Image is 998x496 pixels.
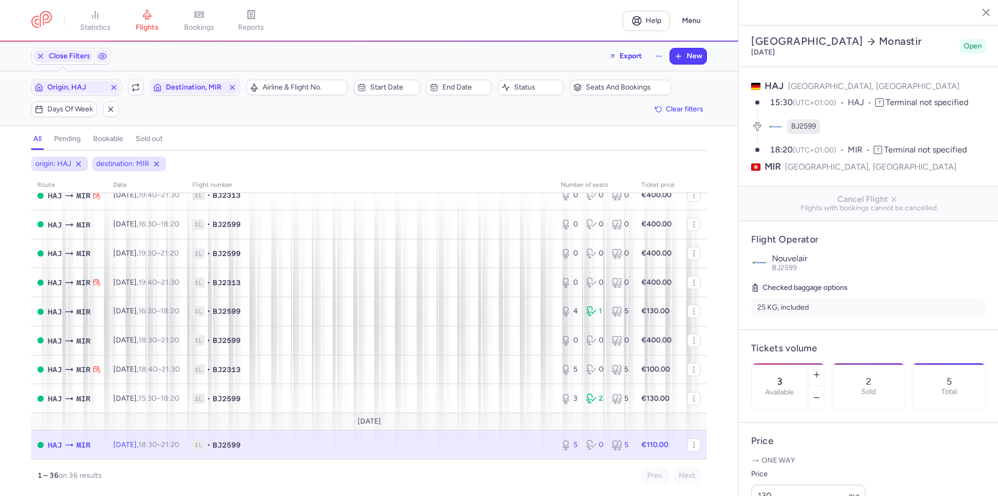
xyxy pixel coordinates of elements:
[33,134,42,144] h4: all
[641,440,668,449] strong: €110.00
[207,277,211,288] span: •
[641,249,672,258] strong: €400.00
[113,249,179,258] span: [DATE],
[635,177,681,193] th: Ticket price
[964,41,982,52] span: Open
[48,219,62,231] span: HAJ
[586,219,603,230] div: 0
[138,278,179,287] span: –
[426,80,492,95] button: End date
[136,134,163,144] h4: sold out
[207,364,211,375] span: •
[186,177,555,193] th: Flight number
[138,365,180,374] span: –
[113,190,179,199] span: [DATE],
[161,278,179,287] time: 21:30
[765,80,784,92] span: HAJ
[96,159,149,169] span: destination: MIR
[246,80,348,95] button: Airline & Flight No.
[113,220,179,228] span: [DATE],
[138,220,179,228] span: –
[751,48,775,57] time: [DATE]
[641,468,669,484] button: Prev.
[93,134,123,144] h4: bookable
[31,80,122,95] button: Origin, HAJ
[791,121,816,132] span: BJ2599
[886,97,968,107] span: Terminal not specified
[138,336,179,345] span: –
[192,190,205,200] span: 1L
[586,440,603,450] div: 0
[947,376,952,387] p: 5
[31,101,97,117] button: Days of week
[150,80,240,95] button: Destination, MIR
[793,98,836,107] span: (UTC+01:00)
[641,278,672,287] strong: €400.00
[207,335,211,346] span: •
[32,48,94,64] button: Close Filters
[213,364,241,375] span: BJ2313
[173,9,225,32] a: bookings
[561,440,578,450] div: 5
[161,220,179,228] time: 18:20
[113,365,180,374] span: [DATE],
[651,101,707,117] button: Clear filters
[47,83,106,92] span: Origin, HAJ
[48,190,62,201] span: HAJ
[751,298,986,317] li: 25 KG, included
[113,278,179,287] span: [DATE],
[37,471,59,480] strong: 1 – 36
[861,388,876,396] p: Sold
[192,393,205,404] span: 1L
[184,23,214,32] span: bookings
[561,306,578,316] div: 4
[161,190,179,199] time: 21:30
[213,277,241,288] span: BJ2313
[76,439,90,451] span: MIR
[687,52,702,60] span: New
[47,105,93,113] span: Days of week
[561,393,578,404] div: 3
[641,220,672,228] strong: €400.00
[612,364,629,375] div: 5
[113,440,179,449] span: [DATE],
[76,190,90,201] span: MIR
[138,365,157,374] time: 18:40
[76,306,90,317] span: MIR
[161,307,179,315] time: 18:20
[561,219,578,230] div: 0
[76,248,90,259] span: MIR
[666,105,703,113] span: Clear filters
[138,307,179,315] span: –
[166,83,224,92] span: Destination, MIR
[875,98,884,107] span: T
[207,219,211,230] span: •
[641,190,672,199] strong: €400.00
[768,119,783,134] figure: BJ airline logo
[788,81,960,91] span: [GEOGRAPHIC_DATA], [GEOGRAPHIC_DATA]
[751,254,768,271] img: Nouvelair logo
[161,336,179,345] time: 21:20
[670,48,706,64] button: New
[641,365,670,374] strong: €100.00
[107,177,186,193] th: date
[225,9,277,32] a: reports
[138,307,156,315] time: 16:30
[192,219,205,230] span: 1L
[586,306,603,316] div: 1
[213,248,241,259] span: BJ2599
[586,83,667,92] span: Seats and bookings
[48,439,62,451] span: HAJ
[54,134,81,144] h4: pending
[612,190,629,200] div: 0
[623,11,669,31] a: Help
[113,336,179,345] span: [DATE],
[207,190,211,200] span: •
[213,393,241,404] span: BJ2599
[113,394,179,403] span: [DATE],
[76,393,90,404] span: MIR
[136,23,159,32] span: flights
[641,394,669,403] strong: €130.00
[138,190,157,199] time: 19:40
[161,394,179,403] time: 18:20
